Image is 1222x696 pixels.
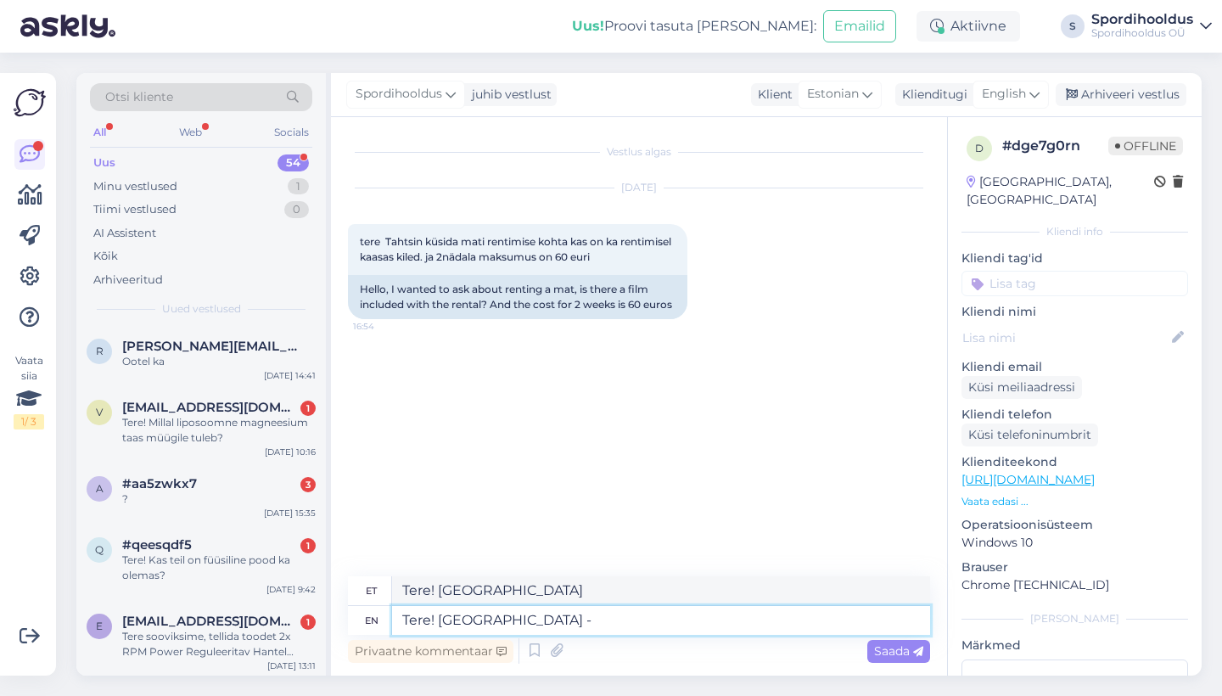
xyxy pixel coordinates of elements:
div: [DATE] 14:41 [264,369,316,382]
div: All [90,121,109,143]
div: Spordihooldus [1091,13,1193,26]
span: a [96,482,104,495]
span: q [95,543,104,556]
span: enriko.raidjoe@gmail.com [122,614,299,629]
div: Tiimi vestlused [93,201,177,218]
div: Privaatne kommentaar [348,640,513,663]
div: Web [176,121,205,143]
div: Vaata siia [14,353,44,429]
div: et [366,576,377,605]
div: Klient [751,86,793,104]
div: [DATE] 9:42 [266,583,316,596]
div: Küsi meiliaadressi [961,376,1082,399]
div: Arhiveeri vestlus [1056,83,1186,106]
input: Lisa nimi [962,328,1169,347]
div: [DATE] 13:11 [267,660,316,672]
p: Kliendi email [961,358,1188,376]
div: Klienditugi [895,86,967,104]
div: AI Assistent [93,225,156,242]
div: Ootel ka [122,354,316,369]
div: Küsi telefoninumbrit [961,424,1098,446]
div: 1 / 3 [14,414,44,429]
button: Emailid [823,10,896,42]
span: rene@expolio.ee [122,339,299,354]
div: [DATE] [348,180,930,195]
div: Socials [271,121,312,143]
span: tere Tahtsin küsida mati rentimise kohta kas on ka rentimisel kaasas kiled. ja 2nädala maksumus o... [360,235,674,263]
span: 16:54 [353,320,417,333]
div: Kõik [93,248,118,265]
div: Tere sooviksime, tellida toodet 2x RPM Power Reguleeritav Hantel 2,5kg-24kg, aga toode on otsas, ... [122,629,316,660]
span: Uued vestlused [162,301,241,317]
span: veronikatamme77@gmail.com [122,400,299,415]
div: # dge7g0rn [1002,136,1108,156]
a: [URL][DOMAIN_NAME] [961,472,1095,487]
div: Spordihooldus OÜ [1091,26,1193,40]
img: Askly Logo [14,87,46,119]
div: juhib vestlust [465,86,552,104]
p: Kliendi tag'id [961,250,1188,267]
p: Märkmed [961,637,1188,654]
p: Operatsioonisüsteem [961,516,1188,534]
div: Minu vestlused [93,178,177,195]
p: Klienditeekond [961,453,1188,471]
div: Tere! Kas teil on füüsiline pood ka olemas? [122,553,316,583]
textarea: Tere! [GEOGRAPHIC_DATA] - [392,606,930,635]
p: Windows 10 [961,534,1188,552]
input: Lisa tag [961,271,1188,296]
div: 3 [300,477,316,492]
span: Otsi kliente [105,88,173,106]
div: 1 [300,615,316,630]
div: Proovi tasuta [PERSON_NAME]: [572,16,816,36]
span: r [96,345,104,357]
span: Estonian [807,85,859,104]
div: 1 [300,401,316,416]
div: Vestlus algas [348,144,930,160]
textarea: Tere! [GEOGRAPHIC_DATA] [392,576,930,605]
p: Kliendi nimi [961,303,1188,321]
span: Offline [1108,137,1183,155]
span: Saada [874,643,923,659]
p: Brauser [961,558,1188,576]
div: 0 [284,201,309,218]
span: d [975,142,984,154]
div: S [1061,14,1085,38]
div: 54 [277,154,309,171]
div: 1 [300,538,316,553]
span: #aa5zwkx7 [122,476,197,491]
div: Aktiivne [916,11,1020,42]
span: #qeesqdf5 [122,537,192,553]
div: [PERSON_NAME] [961,611,1188,626]
div: Kliendi info [961,224,1188,239]
div: en [365,606,378,635]
div: Tere! Millal liposoomne magneesium taas müügile tuleb? [122,415,316,446]
span: English [982,85,1026,104]
div: Arhiveeritud [93,272,163,289]
div: [DATE] 10:16 [265,446,316,458]
span: v [96,406,103,418]
span: Spordihooldus [356,85,442,104]
div: Uus [93,154,115,171]
div: [GEOGRAPHIC_DATA], [GEOGRAPHIC_DATA] [967,173,1154,209]
div: ? [122,491,316,507]
p: Vaata edasi ... [961,494,1188,509]
p: Chrome [TECHNICAL_ID] [961,576,1188,594]
p: Kliendi telefon [961,406,1188,424]
div: 1 [288,178,309,195]
span: e [96,620,103,632]
b: Uus! [572,18,604,34]
a: SpordihooldusSpordihooldus OÜ [1091,13,1212,40]
div: [DATE] 15:35 [264,507,316,519]
div: Hello, I wanted to ask about renting a mat, is there a film included with the rental? And the cos... [348,275,687,319]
